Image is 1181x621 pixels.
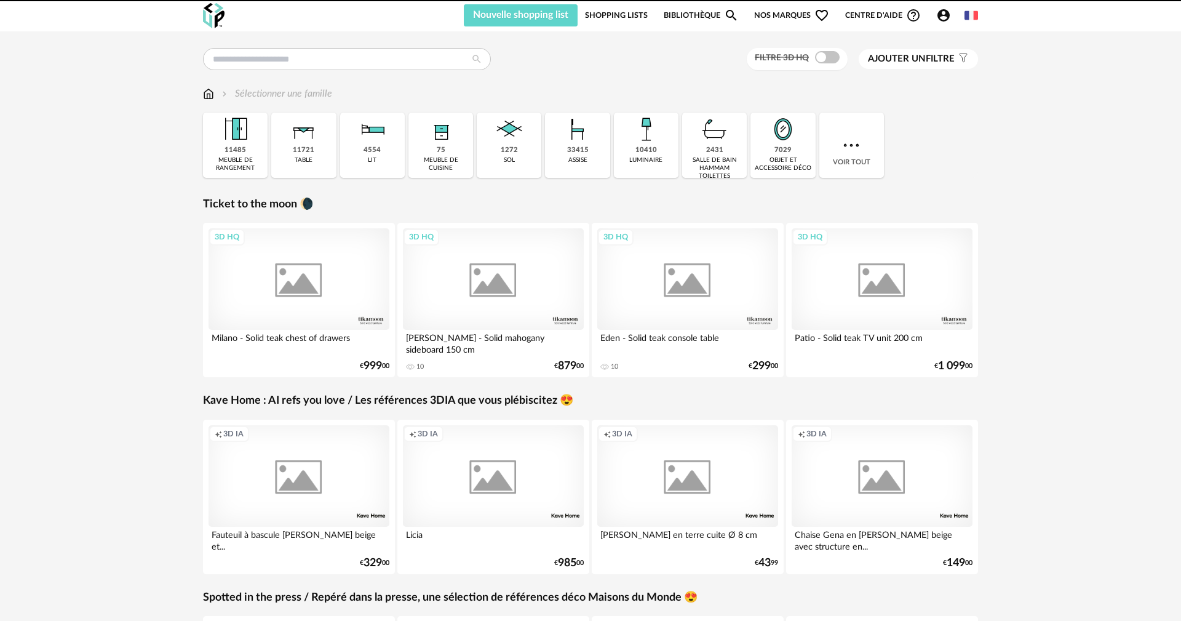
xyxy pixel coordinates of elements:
a: Creation icon 3D IA Chaise Gena en [PERSON_NAME] beige avec structure en... €14900 [786,420,978,574]
div: Sélectionner une famille [220,87,332,101]
div: € 00 [360,559,389,567]
a: Creation icon 3D IA Fauteuil à bascule [PERSON_NAME] beige et... €32900 [203,420,395,574]
div: table [295,156,312,164]
div: 3D HQ [598,229,634,245]
span: 3D IA [612,429,632,439]
span: Creation icon [215,429,222,439]
span: Filter icon [955,53,969,65]
div: salle de bain hammam toilettes [686,156,743,180]
div: € 00 [554,362,584,371]
img: fr [964,9,978,22]
a: Spotted in the press / Repéré dans la presse, une sélection de références déco Maisons du Monde 😍 [203,591,698,605]
img: Luminaire.png [629,113,662,146]
a: 3D HQ Patio - Solid teak TV unit 200 cm €1 09900 [786,223,978,377]
div: 11721 [293,146,314,155]
img: Meuble%20de%20rangement.png [219,113,252,146]
div: assise [568,156,587,164]
div: 10410 [635,146,657,155]
span: 329 [364,559,382,567]
img: Miroir.png [766,113,800,146]
div: 4554 [364,146,381,155]
div: 10 [416,363,424,371]
a: Creation icon 3D IA Licia €98500 [397,420,589,574]
span: Magnify icon [724,8,739,23]
div: meuble de cuisine [412,156,469,172]
div: Voir tout [819,113,884,178]
span: 3D IA [418,429,438,439]
span: 149 [947,559,965,567]
div: Licia [403,527,584,551]
div: € 00 [749,362,778,371]
span: Help Circle Outline icon [906,8,921,23]
div: 1272 [501,146,518,155]
div: € 00 [943,559,972,567]
img: svg+xml;base64,PHN2ZyB3aWR0aD0iMTYiIGhlaWdodD0iMTYiIHZpZXdCb3g9IjAgMCAxNiAxNiIgZmlsbD0ibm9uZSIgeG... [220,87,229,101]
a: Creation icon 3D IA [PERSON_NAME] en terre cuite Ø 8 cm €4399 [592,420,784,574]
img: more.7b13dc1.svg [840,134,862,156]
span: 879 [558,362,576,371]
a: 3D HQ Milano - Solid teak chest of drawers €99900 [203,223,395,377]
div: 33415 [567,146,589,155]
span: 43 [758,559,771,567]
div: 75 [437,146,445,155]
span: 1 099 [938,362,965,371]
a: Ticket to the moon 🌘 [203,198,313,212]
button: Ajouter unfiltre Filter icon [859,49,978,69]
span: Ajouter un [868,54,926,63]
span: Nos marques [754,4,829,26]
span: Creation icon [409,429,416,439]
div: € 99 [755,559,778,567]
div: meuble de rangement [207,156,264,172]
a: Kave Home : AI refs you love / Les références 3DIA que vous plébiscitez 😍 [203,394,573,408]
span: Creation icon [603,429,611,439]
div: Patio - Solid teak TV unit 200 cm [792,330,972,355]
div: € 00 [554,559,584,567]
span: Account Circle icon [936,8,951,23]
span: 3D IA [223,429,244,439]
div: objet et accessoire déco [754,156,811,172]
div: 10 [611,363,618,371]
span: Creation icon [798,429,805,439]
img: Sol.png [493,113,526,146]
span: 985 [558,559,576,567]
img: Rangement.png [424,113,458,146]
div: lit [368,156,376,164]
img: Literie.png [356,113,389,146]
div: 2431 [706,146,723,155]
span: filtre [868,53,955,65]
span: Nouvelle shopping list [473,10,568,20]
div: 3D HQ [404,229,439,245]
span: Centre d'aideHelp Circle Outline icon [845,8,921,23]
span: Heart Outline icon [814,8,829,23]
button: Nouvelle shopping list [464,4,578,26]
div: [PERSON_NAME] - Solid mahogany sideboard 150 cm [403,330,584,355]
span: 999 [364,362,382,371]
span: Filtre 3D HQ [755,54,809,62]
div: 3D HQ [209,229,245,245]
div: 3D HQ [792,229,828,245]
img: OXP [203,3,225,28]
img: Salle%20de%20bain.png [698,113,731,146]
span: Account Circle icon [936,8,956,23]
div: [PERSON_NAME] en terre cuite Ø 8 cm [597,527,778,551]
div: Milano - Solid teak chest of drawers [209,330,389,355]
div: 7029 [774,146,792,155]
div: Fauteuil à bascule [PERSON_NAME] beige et... [209,527,389,551]
div: sol [504,156,515,164]
img: svg+xml;base64,PHN2ZyB3aWR0aD0iMTYiIGhlaWdodD0iMTciIHZpZXdCb3g9IjAgMCAxNiAxNyIgZmlsbD0ibm9uZSIgeG... [203,87,214,101]
a: 3D HQ Eden - Solid teak console table 10 €29900 [592,223,784,377]
a: Shopping Lists [585,4,648,26]
img: Assise.png [561,113,594,146]
div: € 00 [360,362,389,371]
span: 3D IA [806,429,827,439]
span: 299 [752,362,771,371]
a: BibliothèqueMagnify icon [664,4,739,26]
div: luminaire [629,156,662,164]
div: 11485 [225,146,246,155]
a: 3D HQ [PERSON_NAME] - Solid mahogany sideboard 150 cm 10 €87900 [397,223,589,377]
img: Table.png [287,113,320,146]
div: Chaise Gena en [PERSON_NAME] beige avec structure en... [792,527,972,551]
div: Eden - Solid teak console table [597,330,778,355]
div: € 00 [934,362,972,371]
